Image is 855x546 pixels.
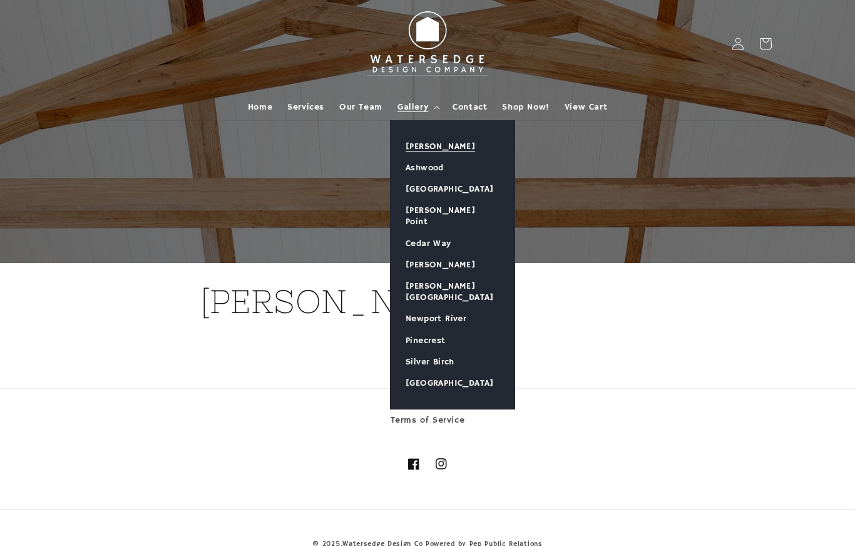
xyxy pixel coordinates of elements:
[445,94,494,120] a: Contact
[391,373,515,394] a: [GEOGRAPHIC_DATA]
[453,101,487,113] span: Contact
[391,200,515,232] a: [PERSON_NAME] Point
[397,101,428,113] span: Gallery
[557,94,615,120] a: View Cart
[391,157,515,178] a: Ashwood
[391,233,515,254] a: Cedar Way
[391,308,515,329] a: Newport River
[359,5,496,83] img: Watersedge Design Co
[200,281,655,323] h1: [PERSON_NAME]
[391,276,515,308] a: [PERSON_NAME][GEOGRAPHIC_DATA]
[502,101,549,113] span: Shop Now!
[391,330,515,351] a: Pinecrest
[565,101,607,113] span: View Cart
[339,101,382,113] span: Our Team
[390,94,445,120] summary: Gallery
[391,413,465,431] a: Terms of Service
[287,101,324,113] span: Services
[494,94,556,120] a: Shop Now!
[280,94,332,120] a: Services
[391,178,515,200] a: [GEOGRAPHIC_DATA]
[391,136,515,157] a: [PERSON_NAME]
[391,254,515,276] a: [PERSON_NAME]
[332,94,390,120] a: Our Team
[248,101,272,113] span: Home
[391,351,515,373] a: Silver Birch
[240,94,280,120] a: Home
